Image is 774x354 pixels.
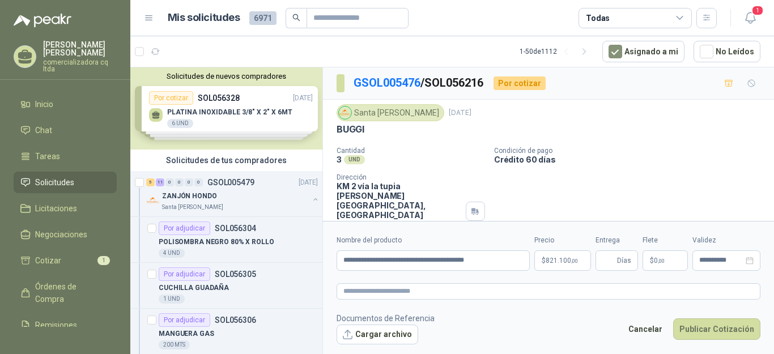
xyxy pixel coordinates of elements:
a: Remisiones [14,314,117,336]
a: Cotizar1 [14,250,117,271]
span: Chat [35,124,52,137]
span: 1 [97,256,110,265]
button: Cargar archivo [337,325,418,345]
p: Documentos de Referencia [337,312,435,325]
button: Solicitudes de nuevos compradores [135,72,318,80]
label: Entrega [596,235,638,246]
div: 200 MTS [159,340,190,349]
button: 1 [740,8,760,28]
span: 0 [654,257,665,264]
div: 11 [156,178,164,186]
div: Por adjudicar [159,221,210,235]
button: Cancelar [622,318,669,340]
label: Validez [692,235,760,246]
span: Licitaciones [35,202,77,215]
a: 5 11 0 0 0 0 GSOL005479[DATE] Company LogoZANJÓN HONDOSanta [PERSON_NAME] [146,176,320,212]
a: Solicitudes [14,172,117,193]
div: 4 UND [159,249,185,258]
img: Company Logo [146,194,160,207]
div: Por adjudicar [159,267,210,281]
span: 821.100 [546,257,578,264]
div: 1 UND [159,295,185,304]
div: 1 - 50 de 1112 [520,42,593,61]
span: Inicio [35,98,53,110]
span: Negociaciones [35,228,87,241]
p: ZANJÓN HONDO [162,191,217,202]
p: 3 [337,155,342,164]
p: comercializadora cq ltda [43,59,117,72]
div: 0 [175,178,184,186]
label: Nombre del producto [337,235,530,246]
span: 1 [751,5,764,16]
button: Publicar Cotización [673,318,760,340]
span: $ [650,257,654,264]
p: Condición de pago [494,147,769,155]
p: SOL056306 [215,316,256,324]
p: Dirección [337,173,461,181]
p: [PERSON_NAME] [PERSON_NAME] [43,41,117,57]
a: Órdenes de Compra [14,276,117,310]
p: SOL056304 [215,224,256,232]
p: GSOL005479 [207,178,254,186]
p: POLISOMBRA NEGRO 80% X ROLLO [159,237,274,248]
div: UND [344,155,365,164]
span: Remisiones [35,319,77,331]
button: Asignado a mi [602,41,684,62]
div: Solicitudes de nuevos compradoresPor cotizarSOL056328[DATE] PLATINA INOXIDABLE 3/8" X 2" X 6MT6 U... [130,67,322,150]
a: Licitaciones [14,198,117,219]
span: Cotizar [35,254,61,267]
div: Por cotizar [494,76,546,90]
h1: Mis solicitudes [168,10,240,26]
p: Crédito 60 días [494,155,769,164]
p: Santa [PERSON_NAME] [162,203,223,212]
p: [DATE] [449,108,471,118]
p: / SOL056216 [354,74,484,92]
a: Inicio [14,93,117,115]
span: ,00 [658,258,665,264]
span: ,00 [571,258,578,264]
p: CUCHILLA GUADAÑA [159,283,229,293]
div: 0 [194,178,203,186]
img: Company Logo [339,106,351,119]
p: $821.100,00 [534,250,591,271]
span: 6971 [249,11,277,25]
a: Tareas [14,146,117,167]
span: Días [617,251,631,270]
span: Tareas [35,150,60,163]
p: BUGGI [337,123,364,135]
p: SOL056305 [215,270,256,278]
div: 0 [165,178,174,186]
a: Chat [14,120,117,141]
span: search [292,14,300,22]
div: Todas [586,12,610,24]
p: [DATE] [299,177,318,188]
p: MANGUERA GAS [159,329,214,339]
img: Logo peakr [14,14,71,27]
span: Solicitudes [35,176,74,189]
div: 5 [146,178,155,186]
span: Órdenes de Compra [35,280,106,305]
p: Cantidad [337,147,485,155]
a: Por adjudicarSOL056305CUCHILLA GUADAÑA1 UND [130,263,322,309]
p: KM 2 vía la tupia [PERSON_NAME][GEOGRAPHIC_DATA], [GEOGRAPHIC_DATA][PERSON_NAME] Pradera , [PERSO... [337,181,461,249]
label: Precio [534,235,591,246]
div: 0 [185,178,193,186]
div: Santa [PERSON_NAME] [337,104,444,121]
label: Flete [643,235,688,246]
a: GSOL005476 [354,76,420,89]
a: Por adjudicarSOL056304POLISOMBRA NEGRO 80% X ROLLO4 UND [130,217,322,263]
div: Solicitudes de tus compradores [130,150,322,171]
a: Negociaciones [14,224,117,245]
div: Por adjudicar [159,313,210,327]
p: $ 0,00 [643,250,688,271]
button: No Leídos [694,41,760,62]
